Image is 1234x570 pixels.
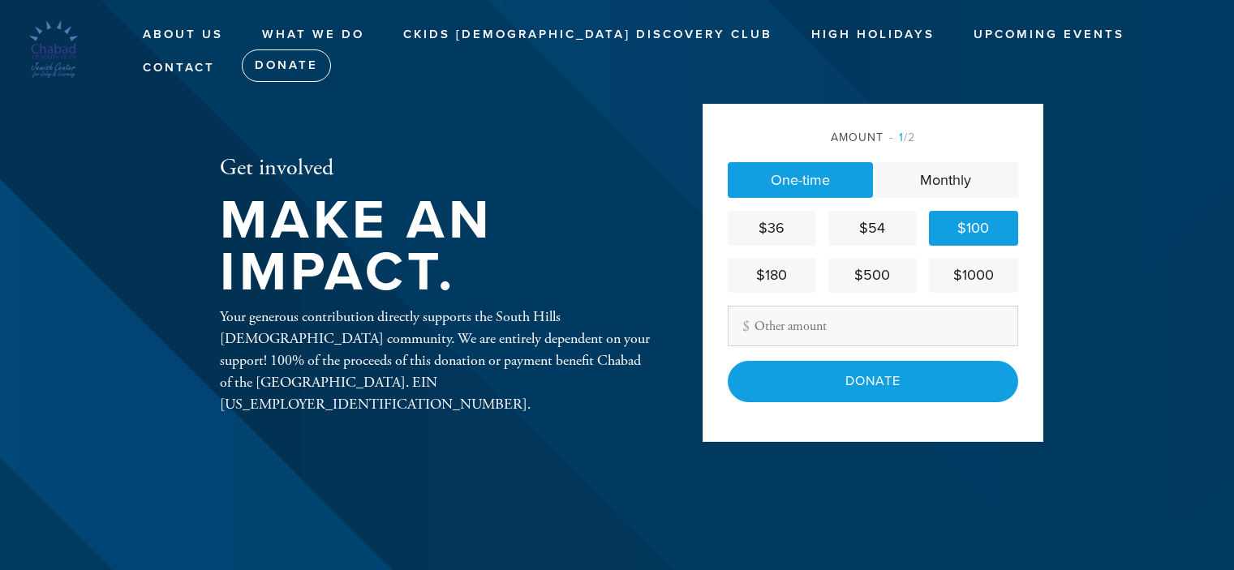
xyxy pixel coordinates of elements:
a: $100 [929,211,1017,246]
a: $1000 [929,258,1017,293]
span: /2 [889,131,915,144]
a: $180 [728,258,816,293]
input: Other amount [728,306,1018,346]
a: Upcoming Events [961,19,1137,50]
div: $180 [734,264,810,286]
div: $54 [835,217,910,239]
a: One-time [728,162,873,198]
a: High Holidays [799,19,947,50]
a: What We Do [250,19,376,50]
a: Contact [131,53,227,84]
span: 1 [899,131,904,144]
h2: Get involved [220,155,650,182]
a: Monthly [873,162,1018,198]
div: $1000 [935,264,1011,286]
a: CKids [DEMOGRAPHIC_DATA] Discovery Club [391,19,785,50]
div: Amount [728,129,1018,146]
a: Donate [242,49,331,82]
div: $500 [835,264,910,286]
a: About us [131,19,235,50]
a: $500 [828,258,917,293]
div: $100 [935,217,1011,239]
img: Untitled%20design%20%2817%29.png [24,20,83,79]
input: Donate [728,361,1018,401]
h1: Make an impact. [220,195,650,299]
div: Your generous contribution directly supports the South Hills [DEMOGRAPHIC_DATA] community. We are... [220,306,650,415]
a: $54 [828,211,917,246]
a: $36 [728,211,816,246]
div: $36 [734,217,810,239]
